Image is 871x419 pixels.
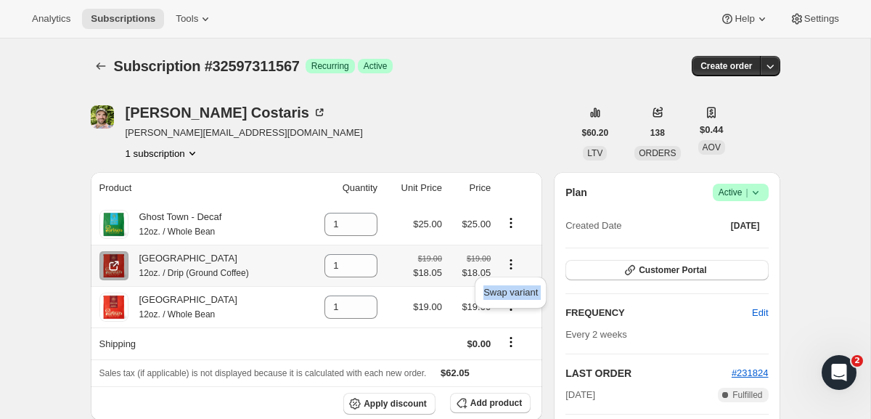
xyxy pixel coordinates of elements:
span: $62.05 [441,367,470,378]
img: product img [99,210,128,239]
span: $19.00 [413,301,442,312]
img: product img [99,293,128,322]
th: Product [91,172,302,204]
button: Product actions [126,146,200,160]
span: [DATE] [731,220,760,232]
span: Swap variant [483,287,538,298]
button: Subscriptions [82,9,164,29]
span: Customer Portal [639,264,706,276]
span: Subscriptions [91,13,155,25]
th: Shipping [91,328,302,359]
span: Create order [700,60,752,72]
span: $60.20 [582,127,609,139]
span: Edit [752,306,768,320]
th: Unit Price [382,172,446,204]
button: [DATE] [722,216,769,236]
small: $19.00 [467,254,491,263]
button: 138 [642,123,674,143]
span: [PERSON_NAME][EMAIL_ADDRESS][DOMAIN_NAME] [126,126,363,140]
button: Settings [781,9,848,29]
span: [DATE] [565,388,595,402]
button: Product actions [499,215,523,231]
h2: FREQUENCY [565,306,752,320]
button: Subscriptions [91,56,111,76]
span: Every 2 weeks [565,329,627,340]
button: Add product [450,393,531,413]
span: AOV [703,142,721,152]
img: product img [99,251,128,280]
span: Help [735,13,754,25]
span: Add product [470,397,522,409]
button: Swap variant [479,281,542,304]
span: Active [719,185,763,200]
button: #231824 [732,366,769,381]
span: Recurring [311,60,349,72]
span: 2 [851,355,863,367]
button: Create order [692,56,761,76]
div: [GEOGRAPHIC_DATA] [128,251,249,280]
span: Active [364,60,388,72]
span: Analytics [32,13,70,25]
span: | [745,187,748,198]
button: Edit [743,301,777,325]
span: $0.44 [700,123,724,137]
small: 12oz. / Whole Bean [139,309,216,320]
button: Customer Portal [565,260,768,280]
span: $19.00 [462,301,491,312]
button: Product actions [499,256,523,272]
small: 12oz. / Whole Bean [139,227,216,237]
span: $18.05 [413,266,442,280]
button: Analytics [23,9,79,29]
span: Sales tax (if applicable) is not displayed because it is calculated with each new order. [99,368,427,378]
span: ORDERS [639,148,676,158]
span: Created Date [565,219,621,233]
button: Tools [167,9,221,29]
h2: LAST ORDER [565,366,732,381]
span: Apply discount [364,398,427,410]
a: #231824 [732,367,769,378]
th: Quantity [302,172,382,204]
button: Apply discount [343,393,435,415]
span: Settings [804,13,839,25]
h2: Plan [565,185,587,200]
span: 138 [650,127,665,139]
span: Andrew Costaris [91,105,114,129]
th: Price [446,172,495,204]
span: LTV [587,148,602,158]
div: Ghost Town - Decaf [128,210,222,239]
span: Subscription #32597311567 [114,58,300,74]
span: $0.00 [467,338,491,349]
div: [GEOGRAPHIC_DATA] [128,293,237,322]
span: Tools [176,13,198,25]
iframe: Intercom live chat [822,355,856,390]
small: 12oz. / Drip (Ground Coffee) [139,268,249,278]
button: Help [711,9,777,29]
span: $18.05 [451,266,491,280]
button: Shipping actions [499,334,523,350]
small: $19.00 [418,254,442,263]
span: $25.00 [462,219,491,229]
button: $60.20 [573,123,618,143]
div: [PERSON_NAME] Costaris [126,105,327,120]
span: $25.00 [413,219,442,229]
span: Fulfilled [732,389,762,401]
